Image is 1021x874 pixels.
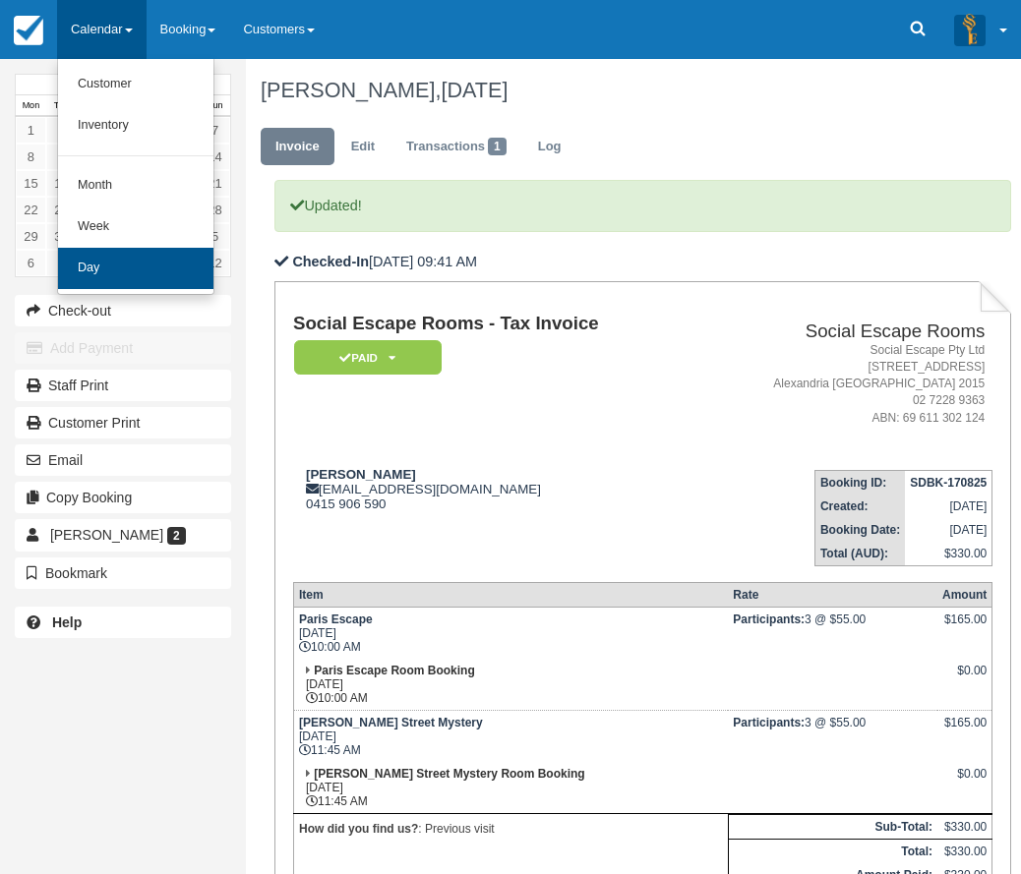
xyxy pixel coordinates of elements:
td: [DATE] 10:00 AM [293,607,728,659]
a: 5 [200,223,230,250]
th: Booking ID: [814,470,905,495]
th: Sun [200,95,230,117]
em: Paid [294,340,442,375]
a: Help [15,607,231,638]
strong: Participants [733,612,805,626]
strong: Participants [733,716,805,729]
th: Created: [814,495,905,518]
th: Tue [46,95,77,117]
p: [DATE] 09:41 AM [274,252,1011,272]
a: Edit [336,128,390,166]
a: 6 [16,250,46,276]
a: 16 [46,170,77,197]
td: $330.00 [937,839,992,863]
p: Updated! [274,180,1011,232]
td: 3 @ $55.00 [728,710,937,762]
b: Help [52,614,82,630]
td: $330.00 [937,814,992,839]
a: Customer [58,64,213,105]
th: Mon [16,95,46,117]
th: Total: [728,839,937,863]
a: Inventory [58,105,213,146]
a: 12 [200,250,230,276]
a: Log [523,128,576,166]
th: Booking Date: [814,518,905,542]
a: Week [58,206,213,248]
p: : Previous visit [299,819,723,839]
a: 21 [200,170,230,197]
strong: [PERSON_NAME] Street Mystery Room Booking [314,767,584,781]
a: Staff Print [15,370,231,401]
div: $165.00 [942,612,987,642]
a: 23 [46,197,77,223]
ul: Calendar [57,59,214,295]
th: Item [293,582,728,607]
a: 7 [200,117,230,144]
a: 30 [46,223,77,250]
a: 15 [16,170,46,197]
h2: Social Escape Rooms [702,321,985,342]
div: $165.00 [942,716,987,745]
td: $330.00 [905,542,992,566]
th: Rate [728,582,937,607]
h1: [PERSON_NAME], [261,79,997,102]
td: [DATE] [905,495,992,518]
a: Customer Print [15,407,231,438]
a: 8 [16,144,46,170]
strong: How did you find us? [299,822,418,836]
div: [EMAIL_ADDRESS][DOMAIN_NAME] 0415 906 590 [293,467,694,511]
a: 2 [46,117,77,144]
td: [DATE] [905,518,992,542]
a: 28 [200,197,230,223]
a: Paid [293,339,435,376]
div: $0.00 [942,664,987,693]
button: Email [15,444,231,476]
td: [DATE] 10:00 AM [293,659,728,711]
td: [DATE] 11:45 AM [293,710,728,762]
strong: [PERSON_NAME] [306,467,416,482]
button: Check-out [15,295,231,326]
span: 2 [167,527,186,545]
strong: Paris Escape Room Booking [314,664,474,677]
th: Total (AUD): [814,542,905,566]
div: $0.00 [942,767,987,796]
td: [DATE] 11:45 AM [293,762,728,814]
a: [PERSON_NAME] 2 [15,519,231,551]
button: Copy Booking [15,482,231,513]
a: Transactions1 [391,128,521,166]
a: Invoice [261,128,334,166]
strong: SDBK-170825 [910,476,987,490]
a: Day [58,248,213,289]
button: Add Payment [15,332,231,364]
a: 9 [46,144,77,170]
span: [PERSON_NAME] [50,527,163,543]
a: 1 [16,117,46,144]
strong: Paris Escape [299,612,373,626]
b: Checked-In [292,254,369,269]
a: 14 [200,144,230,170]
h1: Social Escape Rooms - Tax Invoice [293,314,694,334]
img: A3 [954,14,986,45]
img: checkfront-main-nav-mini-logo.png [14,16,43,45]
span: 1 [488,138,507,155]
th: Amount [937,582,992,607]
address: Social Escape Pty Ltd [STREET_ADDRESS] Alexandria [GEOGRAPHIC_DATA] 2015 02 7228 9363 ABN: 69 611... [702,342,985,427]
td: 3 @ $55.00 [728,607,937,659]
button: Bookmark [15,557,231,589]
a: 29 [16,223,46,250]
a: Month [58,165,213,206]
th: Sub-Total: [728,814,937,839]
span: [DATE] [441,78,508,102]
a: 22 [16,197,46,223]
a: 7 [46,250,77,276]
strong: [PERSON_NAME] Street Mystery [299,716,483,729]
